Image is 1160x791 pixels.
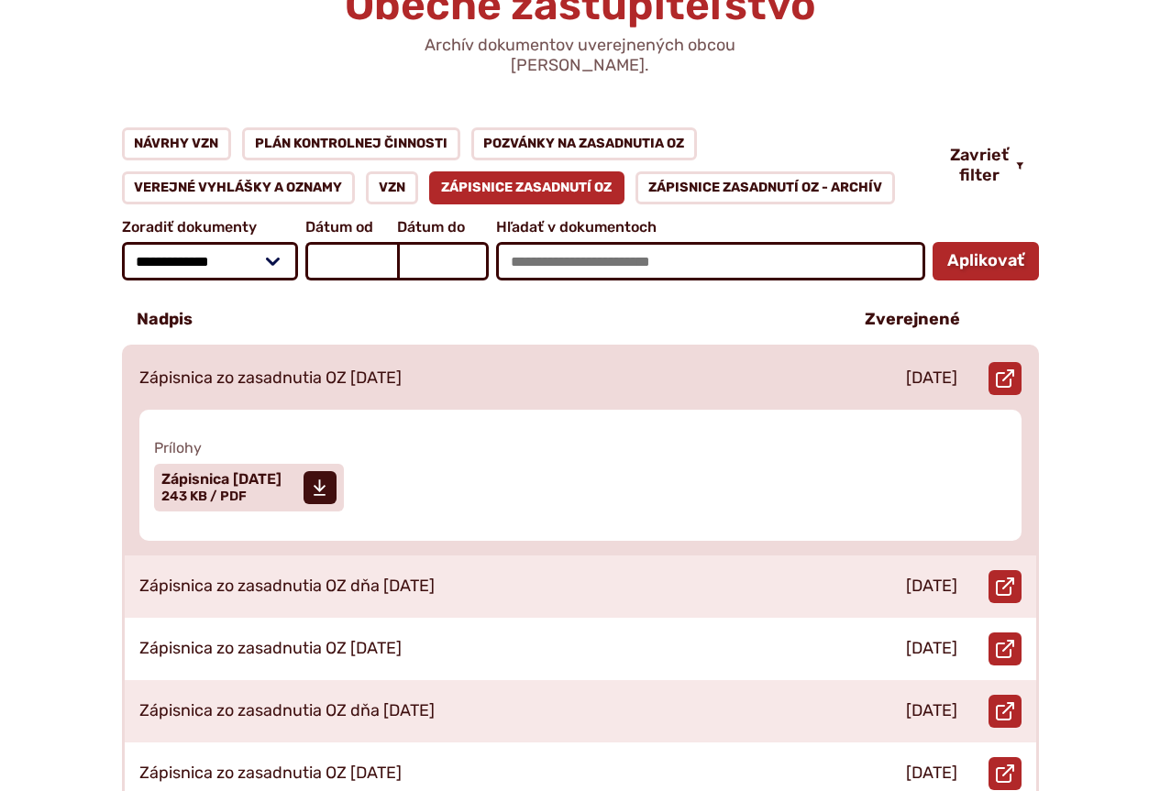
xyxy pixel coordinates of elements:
p: [DATE] [906,764,957,784]
a: Zápisnica [DATE] 243 KB / PDF [154,464,344,511]
input: Dátum do [397,242,489,280]
a: Pozvánky na zasadnutia OZ [471,127,698,160]
a: Návrhy VZN [122,127,232,160]
span: Hľadať v dokumentoch [496,219,924,236]
p: Zápisnica zo zasadnutia OZ [DATE] [139,368,402,389]
p: Nadpis [137,310,193,330]
p: [DATE] [906,577,957,597]
p: Archív dokumentov uverejnených obcou [PERSON_NAME]. [360,36,801,75]
span: Dátum do [397,219,489,236]
input: Hľadať v dokumentoch [496,242,924,280]
p: Zápisnica zo zasadnutia OZ [DATE] [139,764,402,784]
p: Zverejnené [865,310,960,330]
span: Prílohy [154,439,1007,456]
a: Zápisnice zasadnutí OZ - ARCHÍV [635,171,895,204]
span: Zápisnica [DATE] [161,472,282,487]
p: [DATE] [906,701,957,721]
p: [DATE] [906,639,957,659]
select: Zoradiť dokumenty [122,242,299,280]
input: Dátum od [305,242,397,280]
a: Zápisnice zasadnutí OZ [429,171,625,204]
p: Zápisnica zo zasadnutia OZ [DATE] [139,639,402,659]
p: Zápisnica zo zasadnutia OZ dňa [DATE] [139,577,435,597]
span: 243 KB / PDF [161,489,247,504]
span: Zavrieť filter [950,146,1009,185]
span: Zoradiť dokumenty [122,219,299,236]
a: Plán kontrolnej činnosti [242,127,460,160]
p: Zápisnica zo zasadnutia OZ dňa [DATE] [139,701,435,721]
a: VZN [366,171,418,204]
button: Zavrieť filter [935,146,1039,185]
p: [DATE] [906,368,957,389]
a: Verejné vyhlášky a oznamy [122,171,356,204]
button: Aplikovať [933,242,1039,280]
span: Dátum od [305,219,397,236]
